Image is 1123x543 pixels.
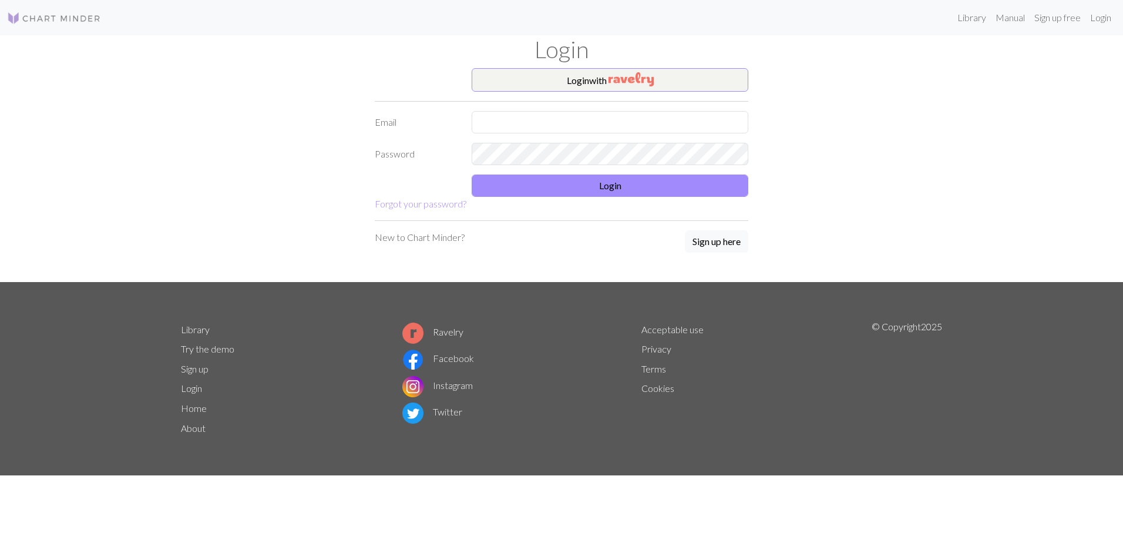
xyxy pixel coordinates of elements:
[174,35,949,63] h1: Login
[641,324,704,335] a: Acceptable use
[1085,6,1116,29] a: Login
[402,326,463,337] a: Ravelry
[402,403,423,424] img: Twitter logo
[181,324,210,335] a: Library
[685,230,748,254] a: Sign up here
[685,230,748,253] button: Sign up here
[181,423,206,434] a: About
[991,6,1030,29] a: Manual
[402,349,423,370] img: Facebook logo
[641,343,671,354] a: Privacy
[641,363,666,374] a: Terms
[368,143,465,165] label: Password
[402,376,423,397] img: Instagram logo
[402,353,474,364] a: Facebook
[608,72,654,86] img: Ravelry
[402,406,462,417] a: Twitter
[181,383,202,394] a: Login
[402,323,423,344] img: Ravelry logo
[641,383,674,394] a: Cookies
[1030,6,1085,29] a: Sign up free
[7,11,101,25] img: Logo
[472,175,748,197] button: Login
[472,68,748,92] button: Loginwith
[953,6,991,29] a: Library
[375,230,465,244] p: New to Chart Minder?
[375,198,466,209] a: Forgot your password?
[181,343,234,354] a: Try the demo
[872,320,942,438] p: © Copyright 2025
[181,363,209,374] a: Sign up
[181,403,207,414] a: Home
[402,380,473,391] a: Instagram
[368,111,465,133] label: Email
